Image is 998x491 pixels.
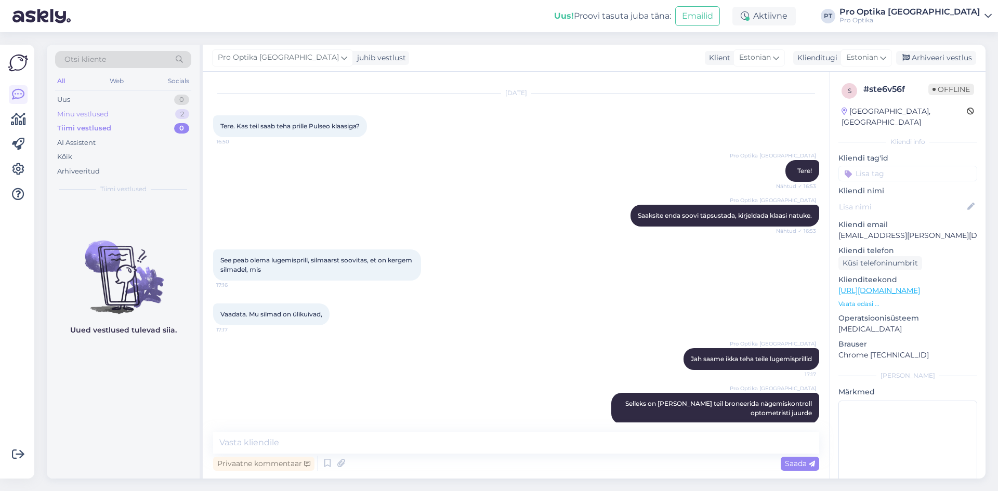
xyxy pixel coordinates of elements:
span: Estonian [739,52,771,63]
div: [PERSON_NAME] [838,371,977,380]
div: Aktiivne [732,7,796,25]
p: Uued vestlused tulevad siia. [70,325,177,336]
div: 0 [174,123,189,134]
input: Lisa nimi [839,201,965,213]
div: Proovi tasuta juba täna: [554,10,671,22]
div: AI Assistent [57,138,96,148]
div: Arhiveeritud [57,166,100,177]
a: Pro Optika [GEOGRAPHIC_DATA]Pro Optika [839,8,992,24]
span: 17:16 [216,281,255,289]
div: Arhiveeri vestlus [896,51,976,65]
div: Socials [166,74,191,88]
div: Kõik [57,152,72,162]
p: Brauser [838,339,977,350]
div: Web [108,74,126,88]
span: Vaadata. Mu silmad on ülikuivad, [220,310,322,318]
span: Otsi kliente [64,54,106,65]
div: PT [821,9,835,23]
div: Pro Optika [839,16,980,24]
span: s [848,87,851,95]
div: Minu vestlused [57,109,109,120]
div: All [55,74,67,88]
b: Uus! [554,11,574,21]
p: Kliendi telefon [838,245,977,256]
div: [GEOGRAPHIC_DATA], [GEOGRAPHIC_DATA] [842,106,967,128]
input: Lisa tag [838,166,977,181]
div: Kliendi info [838,137,977,147]
a: [URL][DOMAIN_NAME] [838,286,920,295]
span: Offline [928,84,974,95]
p: Kliendi nimi [838,185,977,196]
p: Kliendi email [838,219,977,230]
p: Kliendi tag'id [838,153,977,164]
div: juhib vestlust [353,52,406,63]
p: Vaata edasi ... [838,299,977,309]
span: Tere. Kas teil saab teha prille Pulseo klaasiga? [220,122,360,130]
p: [MEDICAL_DATA] [838,324,977,335]
div: 0 [174,95,189,105]
div: Küsi telefoninumbrit [838,256,922,270]
div: # ste6v56f [863,83,928,96]
span: Jah saame ikka teha teile lugemisprillid [691,355,812,363]
span: 16:50 [216,138,255,145]
img: Askly Logo [8,53,28,73]
p: Chrome [TECHNICAL_ID] [838,350,977,361]
span: Pro Optika [GEOGRAPHIC_DATA] [218,52,339,63]
div: Tiimi vestlused [57,123,111,134]
p: Operatsioonisüsteem [838,313,977,324]
span: Pro Optika [GEOGRAPHIC_DATA] [730,152,816,160]
span: See peab olema lugemisprill, silmaarst soovitas, et on kergem silmadel, mis [220,256,414,273]
p: [EMAIL_ADDRESS][PERSON_NAME][DOMAIN_NAME] [838,230,977,241]
div: [DATE] [213,88,819,98]
div: Klienditugi [793,52,837,63]
span: Estonian [846,52,878,63]
div: Klient [705,52,730,63]
span: Tiimi vestlused [100,184,147,194]
span: Nähtud ✓ 16:53 [776,182,816,190]
span: 17:17 [777,370,816,378]
span: Nähtud ✓ 16:53 [776,227,816,235]
span: Selleks on [PERSON_NAME] teil broneerida nägemiskontroll optometristi juurde [625,400,813,417]
button: Emailid [675,6,720,26]
p: Märkmed [838,387,977,397]
span: Pro Optika [GEOGRAPHIC_DATA] [730,384,816,392]
span: Saada [785,459,815,468]
span: Saaksite enda soovi täpsustada, kirjeldada klaasi natuke. [638,211,812,219]
span: Tere! [797,167,812,175]
span: Pro Optika [GEOGRAPHIC_DATA] [730,196,816,204]
div: Uus [57,95,70,105]
span: Pro Optika [GEOGRAPHIC_DATA] [730,340,816,348]
p: Klienditeekond [838,274,977,285]
div: Pro Optika [GEOGRAPHIC_DATA] [839,8,980,16]
img: No chats [47,222,200,315]
span: 17:17 [216,326,255,334]
div: 2 [175,109,189,120]
div: Privaatne kommentaar [213,457,314,471]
